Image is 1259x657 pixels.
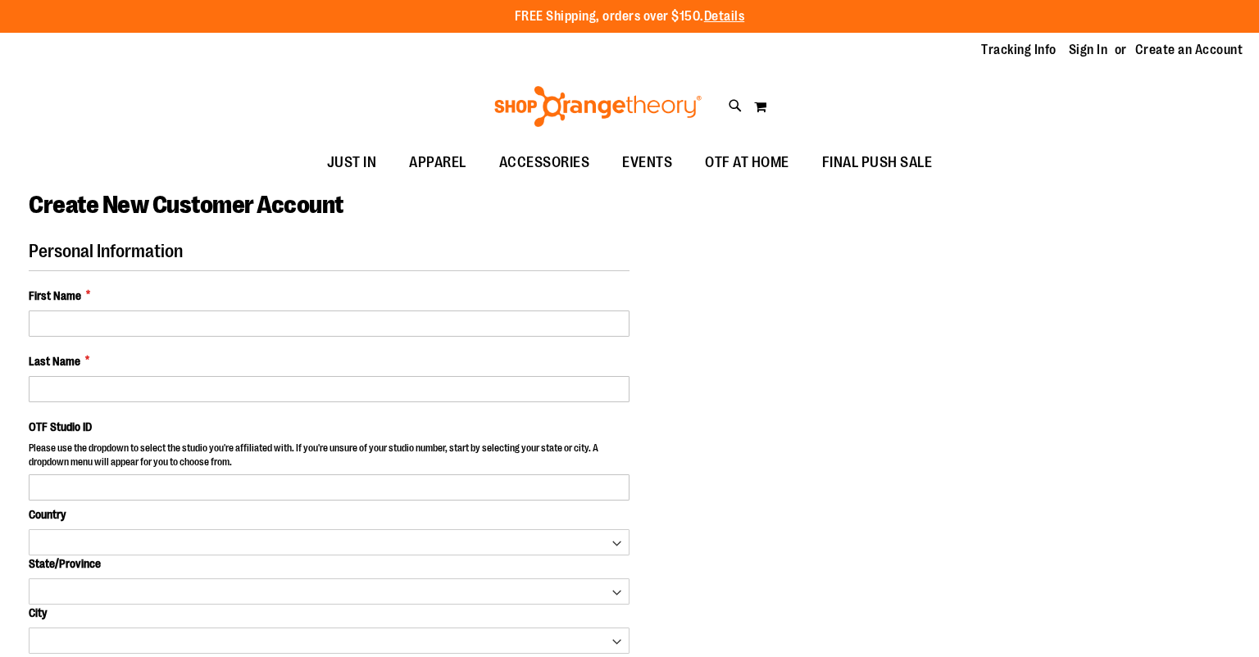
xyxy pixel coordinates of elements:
[327,144,377,181] span: JUST IN
[499,144,590,181] span: ACCESSORIES
[1069,41,1108,59] a: Sign In
[822,144,933,181] span: FINAL PUSH SALE
[622,144,672,181] span: EVENTS
[29,191,343,219] span: Create New Customer Account
[29,288,81,304] span: First Name
[1135,41,1243,59] a: Create an Account
[515,7,745,26] p: FREE Shipping, orders over $150.
[981,41,1057,59] a: Tracking Info
[704,9,745,24] a: Details
[29,420,92,433] span: OTF Studio ID
[29,353,80,369] span: Last Name
[29,557,101,570] span: State/Province
[29,606,47,619] span: City
[29,442,629,473] p: Please use the dropdown to select the studio you're affiliated with. If you're unsure of your stu...
[29,241,183,261] span: Personal Information
[409,144,466,181] span: APPAREL
[705,144,789,181] span: OTF AT HOME
[492,86,704,127] img: Shop Orangetheory
[29,508,66,521] span: Country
